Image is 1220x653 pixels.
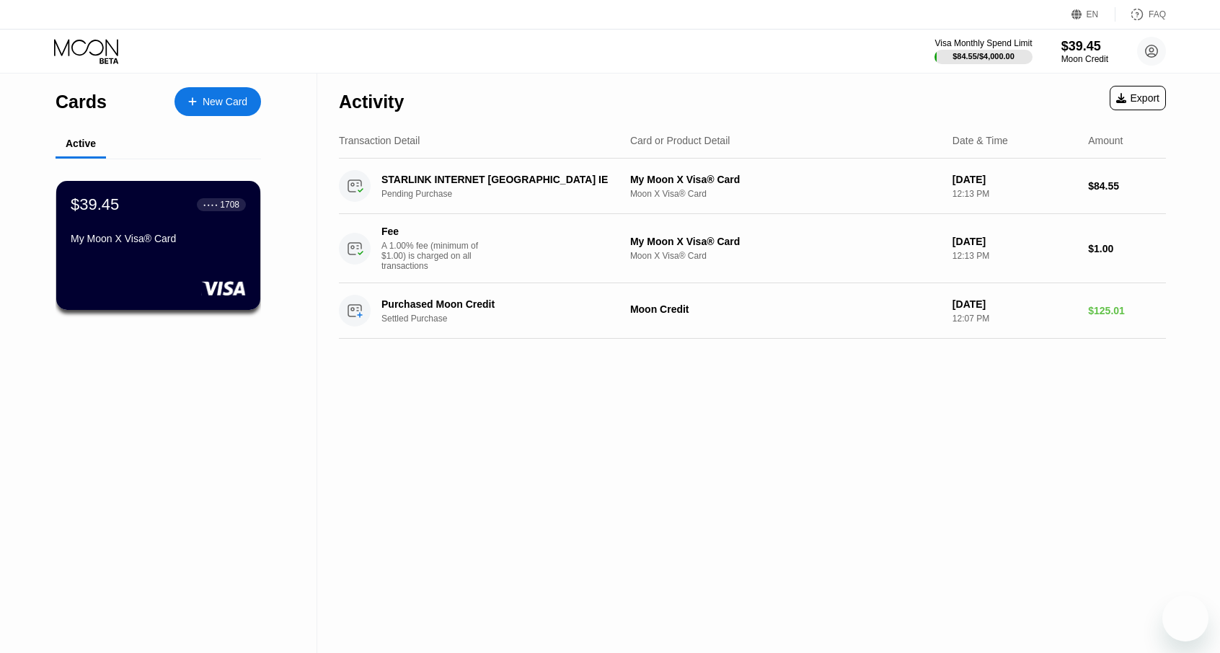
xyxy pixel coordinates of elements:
[174,87,261,116] div: New Card
[66,138,96,149] div: Active
[1116,92,1159,104] div: Export
[952,251,1077,261] div: 12:13 PM
[952,298,1077,310] div: [DATE]
[203,203,218,207] div: ● ● ● ●
[381,189,633,199] div: Pending Purchase
[1061,54,1108,64] div: Moon Credit
[1162,595,1208,641] iframe: زر إطلاق نافذة المراسلة
[1088,135,1123,146] div: Amount
[220,200,239,210] div: 1708
[630,251,941,261] div: Moon X Visa® Card
[630,303,941,315] div: Moon Credit
[630,174,941,185] div: My Moon X Visa® Card
[1088,305,1166,316] div: $125.01
[381,174,616,185] div: STARLINK INTERNET [GEOGRAPHIC_DATA] IE
[934,38,1032,64] div: Visa Monthly Spend Limit$84.55/$4,000.00
[1110,86,1166,110] div: Export
[952,236,1077,247] div: [DATE]
[952,135,1008,146] div: Date & Time
[630,236,941,247] div: My Moon X Visa® Card
[1071,7,1115,22] div: EN
[339,135,420,146] div: Transaction Detail
[339,283,1166,339] div: Purchased Moon CreditSettled PurchaseMoon Credit[DATE]12:07 PM$125.01
[952,52,1015,61] div: $84.55 / $4,000.00
[339,92,404,112] div: Activity
[381,241,490,271] div: A 1.00% fee (minimum of $1.00) is charged on all transactions
[1088,243,1166,254] div: $1.00
[381,314,633,324] div: Settled Purchase
[1115,7,1166,22] div: FAQ
[630,189,941,199] div: Moon X Visa® Card
[381,298,616,310] div: Purchased Moon Credit
[952,314,1077,324] div: 12:07 PM
[71,195,119,214] div: $39.45
[203,96,247,108] div: New Card
[1061,39,1108,54] div: $39.45
[339,159,1166,214] div: STARLINK INTERNET [GEOGRAPHIC_DATA] IEPending PurchaseMy Moon X Visa® CardMoon X Visa® Card[DATE]...
[1088,180,1166,192] div: $84.55
[56,181,260,310] div: $39.45● ● ● ●1708My Moon X Visa® Card
[630,135,730,146] div: Card or Product Detail
[1087,9,1099,19] div: EN
[71,233,246,244] div: My Moon X Visa® Card
[952,174,1077,185] div: [DATE]
[1061,39,1108,64] div: $39.45Moon Credit
[56,92,107,112] div: Cards
[339,214,1166,283] div: FeeA 1.00% fee (minimum of $1.00) is charged on all transactionsMy Moon X Visa® CardMoon X Visa® ...
[1149,9,1166,19] div: FAQ
[934,38,1032,48] div: Visa Monthly Spend Limit
[952,189,1077,199] div: 12:13 PM
[381,226,482,237] div: Fee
